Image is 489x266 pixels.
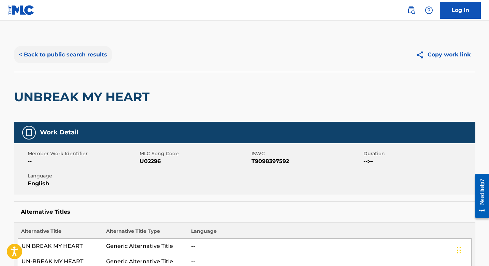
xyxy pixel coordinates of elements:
iframe: Resource Center [470,169,489,224]
button: Copy work link [411,46,475,63]
span: -- [28,157,138,165]
a: Public Search [404,3,418,17]
h5: Alternative Titles [21,209,469,215]
span: Language [28,172,138,179]
h5: Work Detail [40,129,78,136]
th: Alternative Title Type [103,228,188,239]
div: Drag [457,240,461,261]
span: ISWC [251,150,362,157]
td: -- [188,239,471,254]
div: Help [422,3,436,17]
img: Work Detail [25,129,33,137]
th: Alternative Title [18,228,103,239]
td: UN BREAK MY HEART [18,239,103,254]
iframe: Chat Widget [455,233,489,266]
button: < Back to public search results [14,46,112,63]
span: Member Work Identifier [28,150,138,157]
img: search [407,6,415,14]
h2: UNBREAK MY HEART [14,89,153,105]
span: --:-- [363,157,474,165]
a: Log In [440,2,481,19]
span: U02296 [140,157,250,165]
span: English [28,179,138,188]
td: Generic Alternative Title [103,239,188,254]
img: MLC Logo [8,5,34,15]
th: Language [188,228,471,239]
span: MLC Song Code [140,150,250,157]
img: help [425,6,433,14]
img: Copy work link [416,51,428,59]
span: T9098397592 [251,157,362,165]
span: Duration [363,150,474,157]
